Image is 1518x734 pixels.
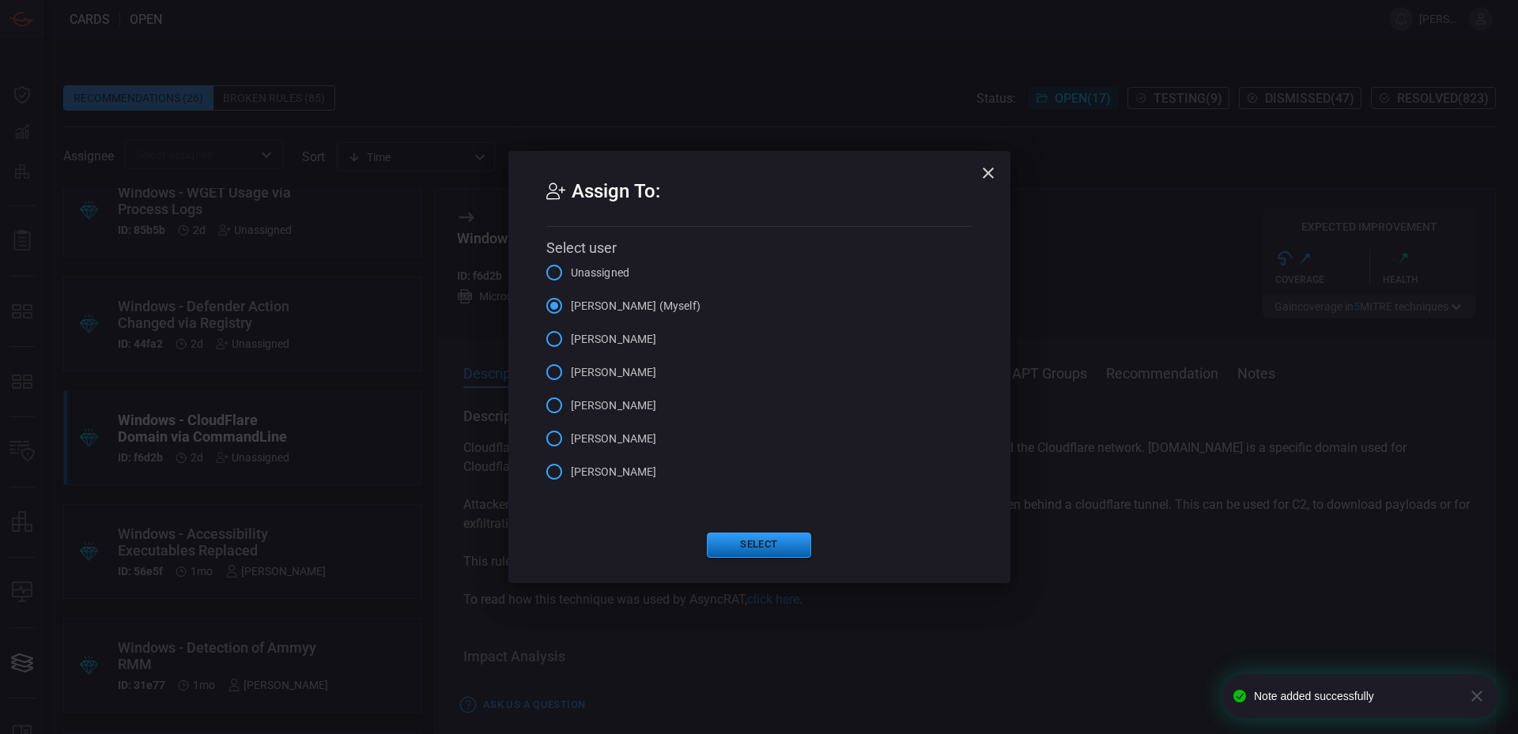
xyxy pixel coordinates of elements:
[707,533,811,558] button: Select
[571,364,657,381] span: [PERSON_NAME]
[571,464,657,480] span: [PERSON_NAME]
[571,298,700,314] span: [PERSON_NAME] (Myself)
[571,265,630,281] span: Unassigned
[571,431,657,447] span: [PERSON_NAME]
[546,239,617,256] span: Select user
[571,397,657,414] span: [PERSON_NAME]
[571,331,657,348] span: [PERSON_NAME]
[546,176,972,226] h2: Assign To:
[1254,690,1456,702] div: Note added successfully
